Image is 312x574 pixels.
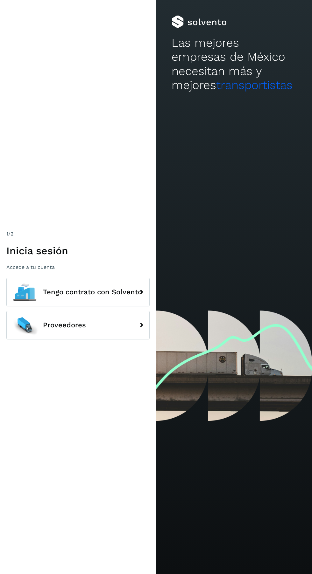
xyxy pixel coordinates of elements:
[6,278,150,306] button: Tengo contrato con Solvento
[6,230,150,238] div: /2
[43,288,142,296] span: Tengo contrato con Solvento
[6,264,150,270] p: Accede a tu cuenta
[6,245,150,257] h1: Inicia sesión
[6,311,150,339] button: Proveedores
[172,36,296,92] h2: Las mejores empresas de México necesitan más y mejores
[6,231,8,237] span: 1
[216,78,293,92] span: transportistas
[43,321,86,329] span: Proveedores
